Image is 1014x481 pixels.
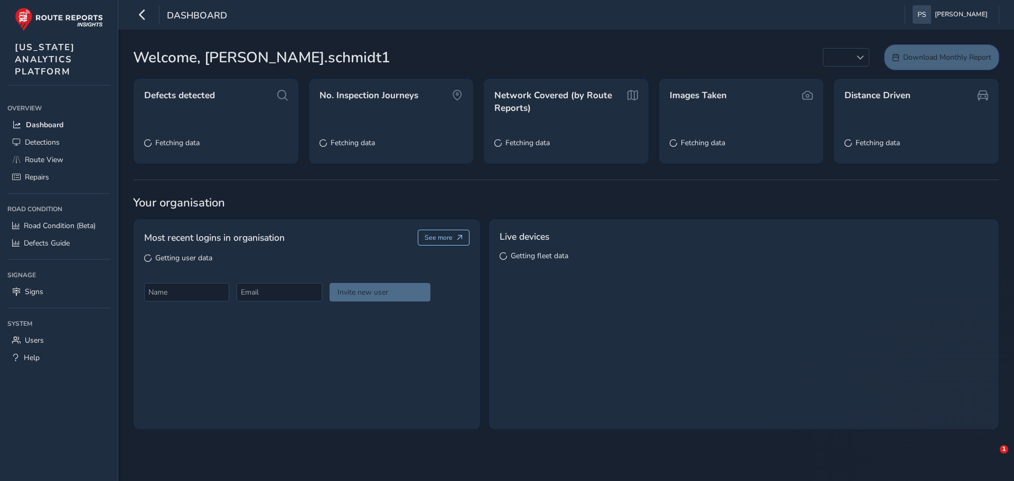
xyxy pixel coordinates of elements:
[155,253,212,263] span: Getting user data
[7,349,110,366] a: Help
[1000,445,1008,454] span: 1
[7,151,110,168] a: Route View
[331,138,375,148] span: Fetching data
[144,231,285,244] span: Most recent logins in organisation
[7,267,110,283] div: Signage
[25,287,43,297] span: Signs
[978,445,1003,470] iframe: Intercom live chat
[144,283,229,301] input: Name
[511,251,568,261] span: Getting fleet data
[856,138,900,148] span: Fetching data
[25,155,63,165] span: Route View
[425,233,453,242] span: See more
[25,172,49,182] span: Repairs
[913,5,931,24] img: diamond-layout
[155,138,200,148] span: Fetching data
[7,234,110,252] a: Defects Guide
[935,5,988,24] span: [PERSON_NAME]
[7,168,110,186] a: Repairs
[7,116,110,134] a: Dashboard
[7,332,110,349] a: Users
[670,89,727,102] span: Images Taken
[24,353,40,363] span: Help
[7,134,110,151] a: Detections
[320,89,418,102] span: No. Inspection Journeys
[7,217,110,234] a: Road Condition (Beta)
[15,41,75,78] span: [US_STATE] ANALYTICS PLATFORM
[681,138,725,148] span: Fetching data
[133,195,999,211] span: Your organisation
[494,89,623,114] span: Network Covered (by Route Reports)
[25,335,44,345] span: Users
[505,138,550,148] span: Fetching data
[15,7,103,31] img: rr logo
[418,230,470,246] button: See more
[25,137,60,147] span: Detections
[167,9,227,24] span: Dashboard
[144,89,215,102] span: Defects detected
[7,283,110,300] a: Signs
[7,316,110,332] div: System
[26,120,63,130] span: Dashboard
[913,5,991,24] button: [PERSON_NAME]
[500,230,549,243] span: Live devices
[237,283,322,301] input: Email
[133,46,390,69] span: Welcome, [PERSON_NAME].schmidt1
[7,201,110,217] div: Road Condition
[7,100,110,116] div: Overview
[24,238,70,248] span: Defects Guide
[844,89,910,102] span: Distance Driven
[24,221,96,231] span: Road Condition (Beta)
